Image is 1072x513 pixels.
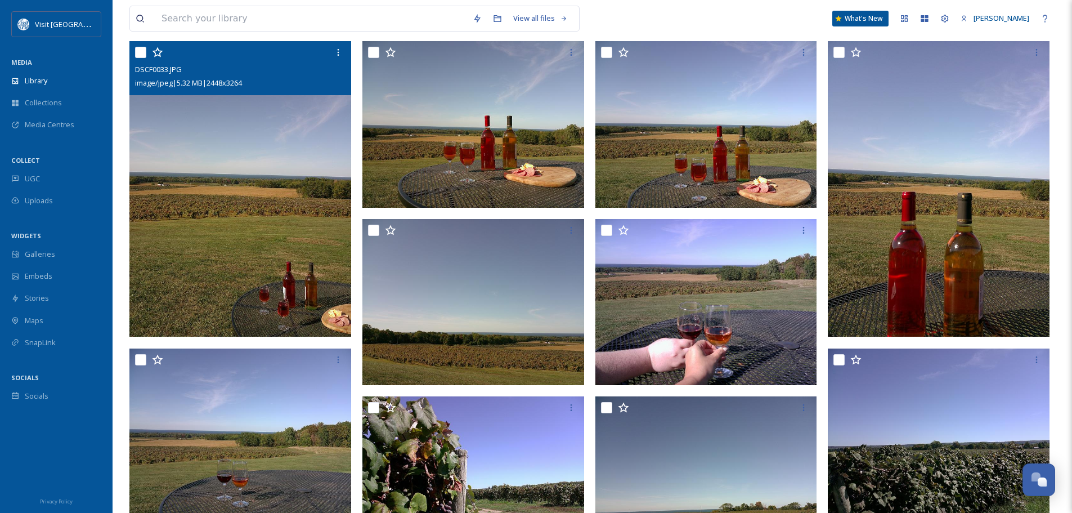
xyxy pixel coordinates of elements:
span: MEDIA [11,58,32,66]
span: COLLECT [11,156,40,164]
img: download%20%281%29.png [18,19,29,30]
img: DSCF0033.JPG [129,41,351,337]
span: DSCF0033.JPG [135,64,182,74]
span: Privacy Policy [40,498,73,505]
span: Visit [GEOGRAPHIC_DATA] [35,19,122,29]
a: [PERSON_NAME] [955,7,1035,29]
span: Uploads [25,195,53,206]
span: Collections [25,97,62,108]
span: SOCIALS [11,373,39,382]
a: View all files [508,7,573,29]
span: [PERSON_NAME] [974,13,1029,23]
span: Library [25,75,47,86]
span: WIDGETS [11,231,41,240]
img: DSCF0031.JPG [595,41,817,208]
span: SnapLink [25,337,56,348]
span: UGC [25,173,40,184]
button: Open Chat [1022,463,1055,496]
img: DSCF0028.JPG [362,219,584,386]
img: DSCF0029.JPG [828,41,1049,337]
span: Galleries [25,249,55,260]
span: Socials [25,391,48,402]
a: Privacy Policy [40,494,73,507]
span: Embeds [25,271,52,282]
span: Stories [25,293,49,304]
span: Maps [25,315,43,326]
input: Search your library [156,6,467,31]
img: DSCF0023.JPG [595,219,817,386]
span: image/jpeg | 5.32 MB | 2448 x 3264 [135,78,242,88]
span: Media Centres [25,119,74,130]
a: What's New [832,11,889,26]
img: DSCF0032.JPG [362,41,584,208]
